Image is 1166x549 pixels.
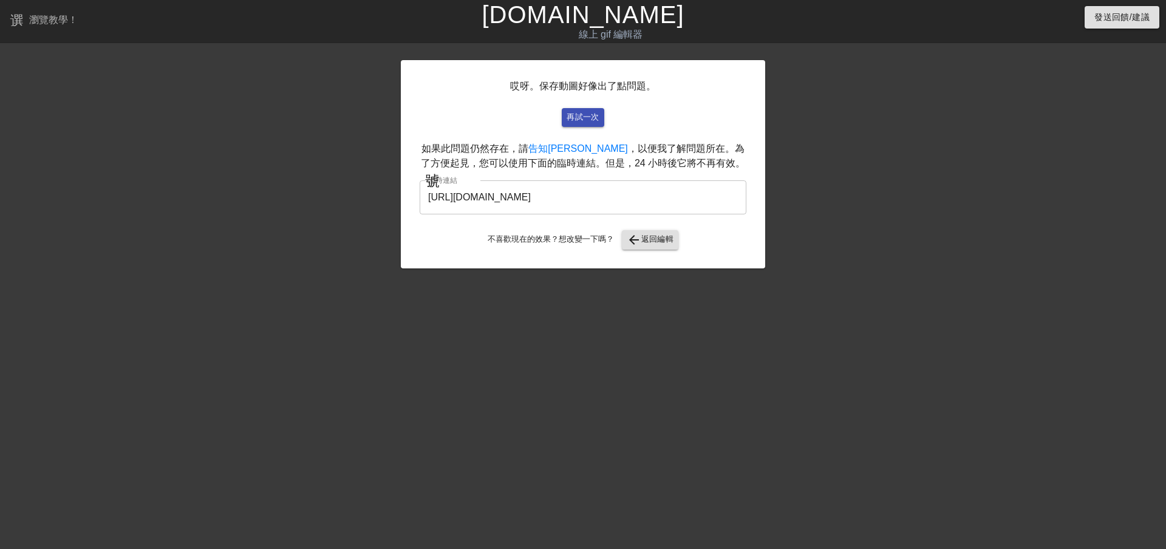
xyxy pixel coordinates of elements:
[29,15,78,25] font: 瀏覽教學！
[10,12,53,26] font: 選單書
[622,230,679,250] button: 返回編輯
[567,112,599,121] font: 再試一次
[420,180,746,214] input: 僅有的
[510,81,656,91] font: 哎呀。保存動圖好像出了點問題。
[488,234,614,244] font: 不喜歡現在的效果？想改變一下嗎？
[627,233,641,247] font: arrow_back
[421,143,745,168] font: ，以便我了解問題所在。為了方便起見，您可以使用下面的臨時連結。但是，24 小時後它將不再有效。
[1094,12,1150,22] font: 發送回饋/建議
[1085,6,1159,29] button: 發送回饋/建議
[482,1,684,28] a: [DOMAIN_NAME]
[10,12,78,30] a: 瀏覽教學！
[641,234,674,244] font: 返回編輯
[421,143,528,154] font: 如果此問題仍然存在，請
[579,29,643,39] font: 線上 gif 編輯器
[528,143,628,154] a: 告知[PERSON_NAME]
[562,108,604,127] button: 再試一次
